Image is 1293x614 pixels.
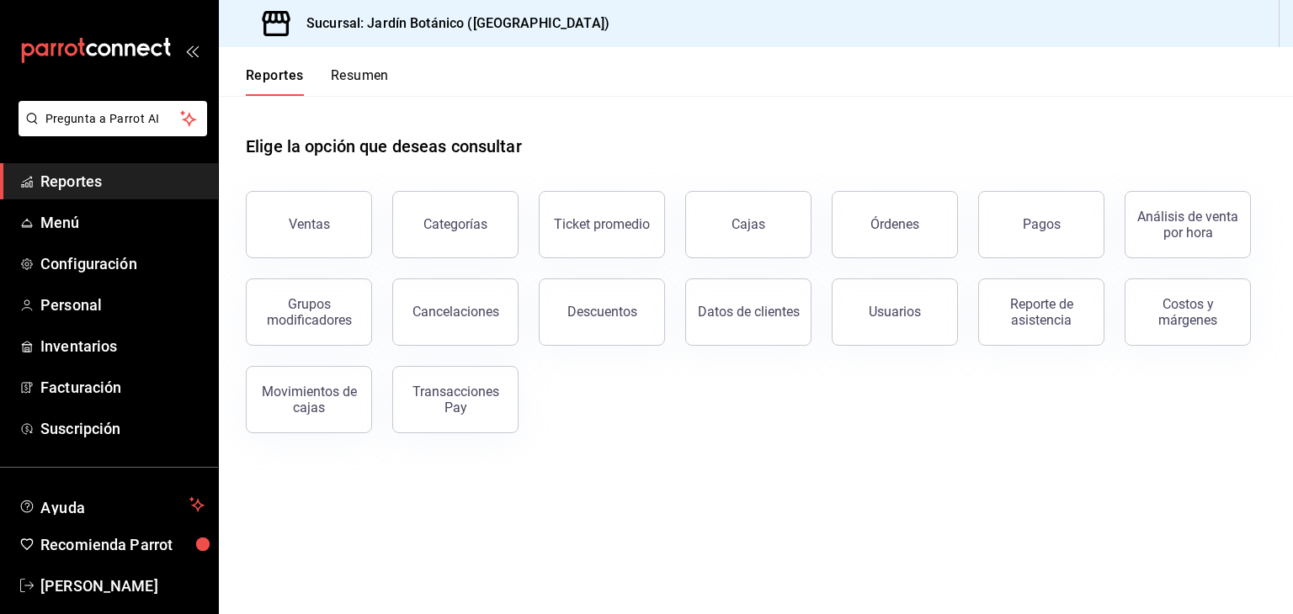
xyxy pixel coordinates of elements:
div: Grupos modificadores [257,296,361,328]
span: Menú [40,211,205,234]
button: Costos y márgenes [1125,278,1251,346]
button: Cajas [685,191,811,258]
button: Reporte de asistencia [978,278,1104,346]
h3: Sucursal: Jardín Botánico ([GEOGRAPHIC_DATA]) [293,13,609,34]
span: Reportes [40,170,205,193]
button: Ventas [246,191,372,258]
button: Pregunta a Parrot AI [19,101,207,136]
button: Transacciones Pay [392,366,519,433]
button: Reportes [246,67,304,96]
button: Cancelaciones [392,278,519,346]
span: Recomienda Parrot [40,533,205,556]
span: Inventarios [40,335,205,357]
h1: Elige la opción que deseas consultar [246,134,522,159]
div: Usuarios [869,304,921,320]
button: Grupos modificadores [246,278,372,346]
span: Suscripción [40,417,205,440]
div: Costos y márgenes [1136,296,1240,328]
span: Ayuda [40,495,183,515]
div: Cajas [732,216,765,232]
div: Reporte de asistencia [989,296,1093,328]
div: Descuentos [567,304,637,320]
div: Cancelaciones [412,304,499,320]
div: Ticket promedio [554,216,650,232]
div: Categorías [423,216,487,232]
button: Categorías [392,191,519,258]
button: Datos de clientes [685,278,811,346]
button: Pagos [978,191,1104,258]
button: Movimientos de cajas [246,366,372,433]
span: Pregunta a Parrot AI [45,110,181,128]
button: Usuarios [832,278,958,346]
button: Órdenes [832,191,958,258]
button: Ticket promedio [539,191,665,258]
span: Facturación [40,376,205,399]
a: Pregunta a Parrot AI [12,122,207,140]
div: Transacciones Pay [403,384,508,416]
div: Pagos [1023,216,1061,232]
button: open_drawer_menu [185,44,199,57]
button: Resumen [331,67,389,96]
div: Órdenes [870,216,919,232]
span: Configuración [40,252,205,275]
span: Personal [40,294,205,316]
button: Análisis de venta por hora [1125,191,1251,258]
button: Descuentos [539,278,665,346]
div: Datos de clientes [698,304,800,320]
div: Ventas [289,216,330,232]
div: Análisis de venta por hora [1136,209,1240,241]
div: navigation tabs [246,67,389,96]
div: Movimientos de cajas [257,384,361,416]
span: [PERSON_NAME] [40,574,205,597]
